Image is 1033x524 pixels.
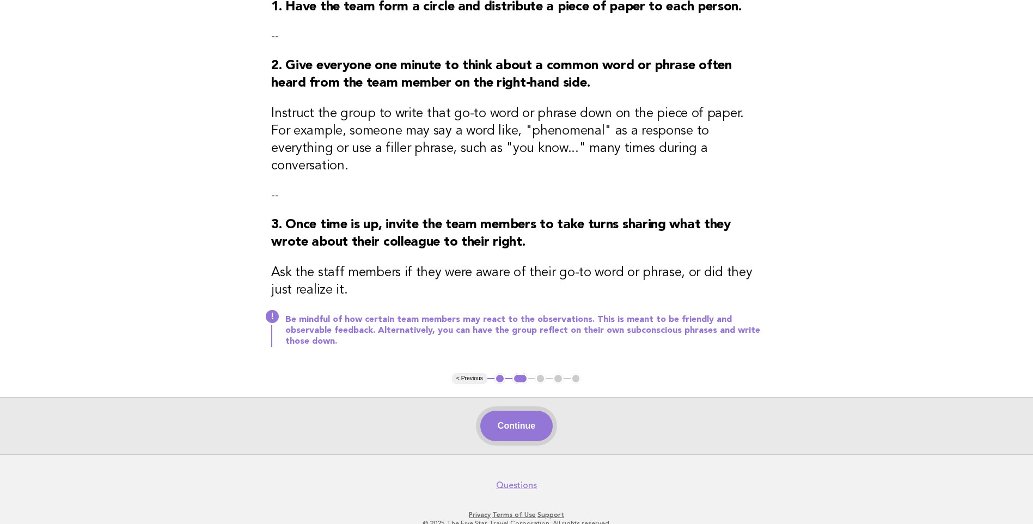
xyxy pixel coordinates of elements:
h3: Ask the staff members if they were aware of their go-to word or phrase, or did they just realize it. [271,264,762,299]
button: Continue [480,411,553,441]
strong: 3. Once time is up, invite the team members to take turns sharing what they wrote about their col... [271,218,731,249]
button: < Previous [452,373,487,384]
button: 2 [512,373,528,384]
p: -- [271,29,762,44]
a: Support [537,511,564,519]
h3: Instruct the group to write that go-to word or phrase down on the piece of paper. For example, so... [271,105,762,175]
strong: 1. Have the team form a circle and distribute a piece of paper to each person. [271,1,742,14]
strong: 2. Give everyone one minute to think about a common word or phrase often heard from the team memb... [271,59,731,90]
button: 1 [494,373,505,384]
a: Terms of Use [492,511,536,519]
p: · · [184,510,850,519]
a: Questions [496,480,537,491]
p: Be mindful of how certain team members may react to the observations. This is meant to be friendl... [285,314,762,347]
p: -- [271,188,762,203]
a: Privacy [469,511,491,519]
